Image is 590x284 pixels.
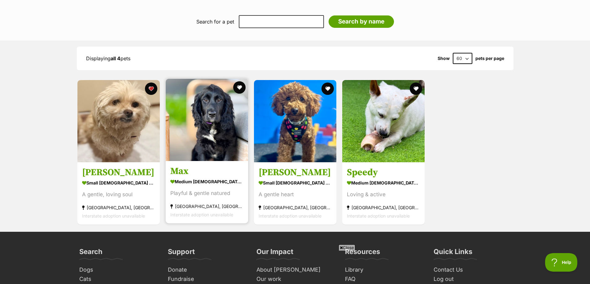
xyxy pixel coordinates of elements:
[111,55,120,61] strong: all 4
[347,204,420,212] div: [GEOGRAPHIC_DATA], [GEOGRAPHIC_DATA]
[77,80,160,162] img: Margie
[339,244,355,251] span: Close
[77,162,160,225] a: [PERSON_NAME] small [DEMOGRAPHIC_DATA] Dog A gentle, loving soul [GEOGRAPHIC_DATA], [GEOGRAPHIC_D...
[170,212,233,218] span: Interstate adoption unavailable
[82,191,155,199] div: A gentle, loving soul
[259,167,332,179] h3: [PERSON_NAME]
[321,83,334,95] button: favourite
[196,19,234,24] label: Search for a pet
[86,55,130,61] span: Displaying pets
[329,15,394,28] input: Search by name
[82,204,155,212] div: [GEOGRAPHIC_DATA], [GEOGRAPHIC_DATA]
[168,247,195,260] h3: Support
[347,179,420,188] div: medium [DEMOGRAPHIC_DATA] Dog
[259,204,332,212] div: [GEOGRAPHIC_DATA], [GEOGRAPHIC_DATA]
[82,214,145,219] span: Interstate adoption unavailable
[82,179,155,188] div: small [DEMOGRAPHIC_DATA] Dog
[342,162,425,225] a: Speedy medium [DEMOGRAPHIC_DATA] Dog Loving & active [GEOGRAPHIC_DATA], [GEOGRAPHIC_DATA] Interst...
[254,80,336,162] img: Rhett
[345,247,380,260] h3: Resources
[77,274,159,284] a: Cats
[347,214,410,219] span: Interstate adoption unavailable
[79,247,103,260] h3: Search
[170,177,243,186] div: medium [DEMOGRAPHIC_DATA] Dog
[347,167,420,179] h3: Speedy
[166,79,248,161] img: Max
[254,162,336,225] a: [PERSON_NAME] small [DEMOGRAPHIC_DATA] Dog A gentle heart [GEOGRAPHIC_DATA], [GEOGRAPHIC_DATA] In...
[170,202,243,211] div: [GEOGRAPHIC_DATA], [GEOGRAPHIC_DATA]
[256,247,293,260] h3: Our Impact
[438,56,450,61] span: Show
[233,81,246,94] button: favourite
[545,253,578,272] iframe: Help Scout Beacon - Open
[82,167,155,179] h3: [PERSON_NAME]
[170,166,243,177] h3: Max
[170,189,243,198] div: Playful & gentle natured
[431,274,514,284] a: Log out
[410,83,422,95] button: favourite
[259,191,332,199] div: A gentle heart
[145,253,445,281] iframe: Advertisement
[431,265,514,275] a: Contact Us
[347,191,420,199] div: Loving & active
[434,247,472,260] h3: Quick Links
[77,265,159,275] a: Dogs
[259,214,321,219] span: Interstate adoption unavailable
[475,56,504,61] label: pets per page
[259,179,332,188] div: small [DEMOGRAPHIC_DATA] Dog
[145,83,157,95] button: favourite
[342,80,425,162] img: Speedy
[166,161,248,224] a: Max medium [DEMOGRAPHIC_DATA] Dog Playful & gentle natured [GEOGRAPHIC_DATA], [GEOGRAPHIC_DATA] I...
